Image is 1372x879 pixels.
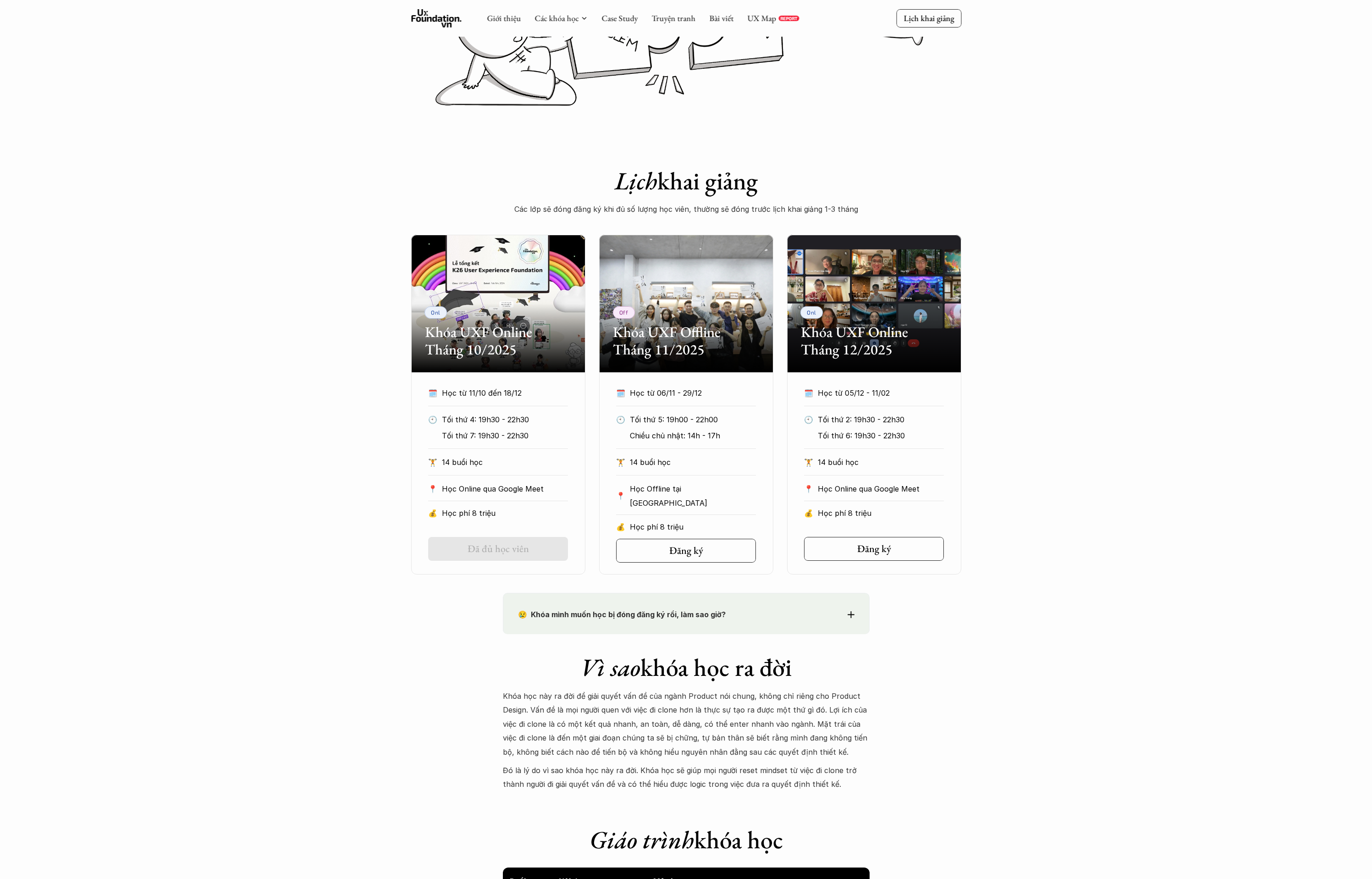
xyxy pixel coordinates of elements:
p: Học từ 11/10 đến 18/12 [442,386,551,400]
strong: 😢 Khóa mình muốn học bị đóng đăng ký rồi, làm sao giờ? [518,610,726,619]
p: 📍 [428,485,437,493]
h1: khai giảng [503,166,870,196]
a: Giới thiệu [487,13,521,23]
p: 💰 [804,506,813,520]
p: Đó là lý do vì sao khóa học này ra đời. Khóa học sẽ giúp mọi người reset mindset từ việc đi clone... [503,763,870,791]
em: Lịch [615,165,657,197]
h5: Đăng ký [669,545,703,557]
p: 📍 [804,485,813,493]
a: Case Study [601,13,638,23]
p: 🏋️ [804,455,813,469]
p: Học phí 8 triệu [818,506,944,520]
p: 📍 [616,492,625,500]
h1: khóa học ra đời [503,652,870,682]
p: Học từ 05/12 - 11/02 [818,386,927,400]
p: Học phí 8 triệu [442,506,568,520]
p: Học Offline tại [GEOGRAPHIC_DATA] [630,482,756,510]
p: Off [619,309,628,315]
p: Tối thứ 7: 19h30 - 22h30 [442,429,568,442]
p: Onl [431,309,441,315]
p: Học Online qua Google Meet [442,482,568,496]
h5: Đã đủ học viên [468,543,529,555]
a: Đăng ký [616,539,756,563]
p: REPORT [780,16,797,21]
p: 🏋️ [428,455,437,469]
p: 💰 [616,520,625,534]
h2: Khóa UXF Online Tháng 10/2025 [425,323,572,359]
h1: khóa học [503,825,870,855]
h2: Khóa UXF Offline Tháng 11/2025 [613,323,760,359]
p: 14 buổi học [818,455,944,469]
p: Học từ 06/11 - 29/12 [630,386,739,400]
a: Truyện tranh [651,13,695,23]
p: Tối thứ 4: 19h30 - 22h30 [442,413,568,426]
p: 🏋️ [616,455,625,469]
p: 14 buổi học [630,455,756,469]
p: Khóa học này ra đời để giải quyết vấn đề của ngành Product nói chung, không chỉ riêng cho Product... [503,689,870,759]
em: Giáo trình [590,824,694,856]
p: 🗓️ [428,386,437,400]
p: 🗓️ [616,386,625,400]
a: Các khóa học [534,13,579,23]
p: 🕙 [428,413,437,426]
a: UX Map [747,13,776,23]
p: Các lớp sẽ đóng đăng ký khi đủ số lượng học viên, thường sẽ đóng trước lịch khai giảng 1-3 tháng [503,202,870,216]
p: Tối thứ 5: 19h00 - 22h00 [630,413,756,426]
a: REPORT [778,16,799,21]
p: Onl [807,309,816,315]
h2: Khóa UXF Online Tháng 12/2025 [801,323,948,359]
p: 🕙 [804,413,813,426]
p: 🗓️ [804,386,813,400]
p: Học Online qua Google Meet [818,482,944,496]
p: Lịch khai giảng [904,13,954,23]
p: 🕙 [616,413,625,426]
p: Học phí 8 triệu [630,520,756,534]
a: Đăng ký [804,537,944,561]
p: Chiều chủ nhật: 14h - 17h [630,429,756,442]
a: Lịch khai giảng [896,9,961,27]
em: Vì sao [580,651,640,683]
a: Bài viết [709,13,733,23]
p: Tối thứ 2: 19h30 - 22h30 [818,413,944,426]
h5: Đăng ký [857,543,891,555]
p: 💰 [428,506,437,520]
p: 14 buổi học [442,455,568,469]
p: Tối thứ 6: 19h30 - 22h30 [818,429,944,442]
